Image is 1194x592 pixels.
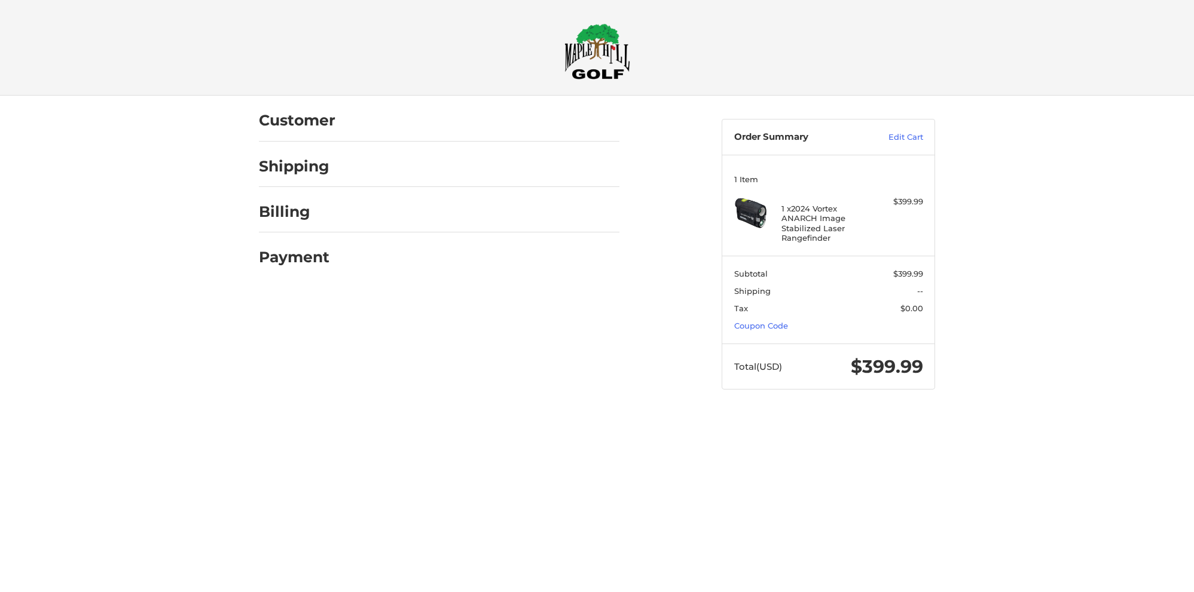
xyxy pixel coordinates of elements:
[876,196,923,208] div: $399.99
[734,321,788,330] a: Coupon Code
[259,111,335,130] h2: Customer
[734,361,782,372] span: Total (USD)
[900,303,923,313] span: $0.00
[734,131,863,143] h3: Order Summary
[734,269,768,278] span: Subtotal
[564,23,630,79] img: Maple Hill Golf
[12,541,142,580] iframe: Gorgias live chat messenger
[259,157,329,176] h2: Shipping
[863,131,923,143] a: Edit Cart
[259,203,329,221] h2: Billing
[781,204,873,243] h4: 1 x 2024 Vortex ANARCH Image Stabilized Laser Rangefinder
[917,286,923,296] span: --
[734,303,748,313] span: Tax
[259,248,329,266] h2: Payment
[734,286,771,296] span: Shipping
[893,269,923,278] span: $399.99
[851,355,923,378] span: $399.99
[734,174,923,184] h3: 1 Item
